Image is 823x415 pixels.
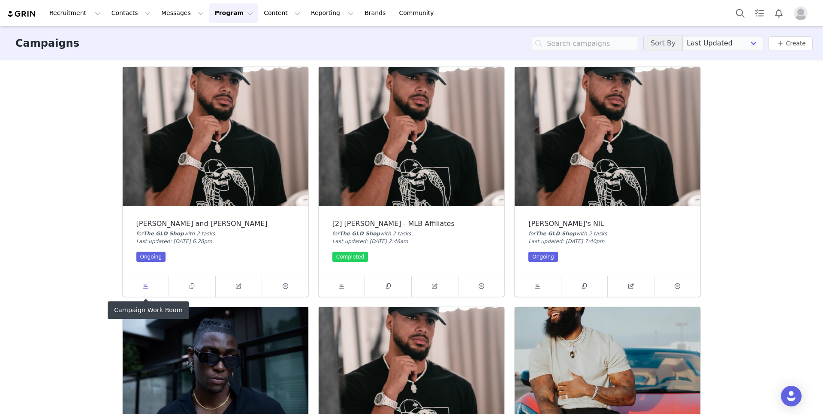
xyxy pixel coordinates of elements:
div: Last updated: [DATE] 2:46am [332,238,491,245]
div: for with 2 task . [528,230,687,238]
button: Messages [156,3,209,23]
div: for with 2 task . [136,230,295,238]
div: [2] [PERSON_NAME] - MLB Affiliates [332,220,491,228]
input: Search campaigns [531,36,638,51]
a: Tasks [750,3,769,23]
button: Profile [789,6,816,20]
img: [2] Michael Creators - MLB Affiliates [319,67,504,206]
button: Reporting [306,3,359,23]
div: Last updated: [DATE] 6:28pm [136,238,295,245]
span: s [408,231,411,237]
button: Notifications [769,3,788,23]
div: Ongoing [528,252,558,262]
div: Last updated: [DATE] 7:40pm [528,238,687,245]
div: Completed [332,252,368,262]
button: Content [259,3,305,23]
a: Brands [359,3,393,23]
img: placeholder-profile.jpg [794,6,808,20]
button: Program [209,3,258,23]
button: Recruitment [44,3,106,23]
img: Michael's NIL [515,67,700,206]
span: The GLD Shop [536,231,576,237]
span: s [212,231,215,237]
div: Campaign Work Room [108,301,189,319]
span: The GLD Shop [143,231,184,237]
span: The GLD Shop [339,231,380,237]
button: Contacts [106,3,156,23]
div: for with 2 task . [332,230,491,238]
button: Create [769,36,813,50]
a: Community [394,3,443,23]
div: Ongoing [136,252,166,262]
div: [PERSON_NAME]'s NIL [528,220,687,228]
a: Create [775,38,806,48]
button: Search [731,3,750,23]
div: [PERSON_NAME] and [PERSON_NAME] [136,220,295,228]
div: Open Intercom Messenger [781,386,802,406]
img: Nestor and Wickel [123,67,308,206]
span: s [604,231,607,237]
img: grin logo [7,10,37,18]
h3: Campaigns [15,36,79,51]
